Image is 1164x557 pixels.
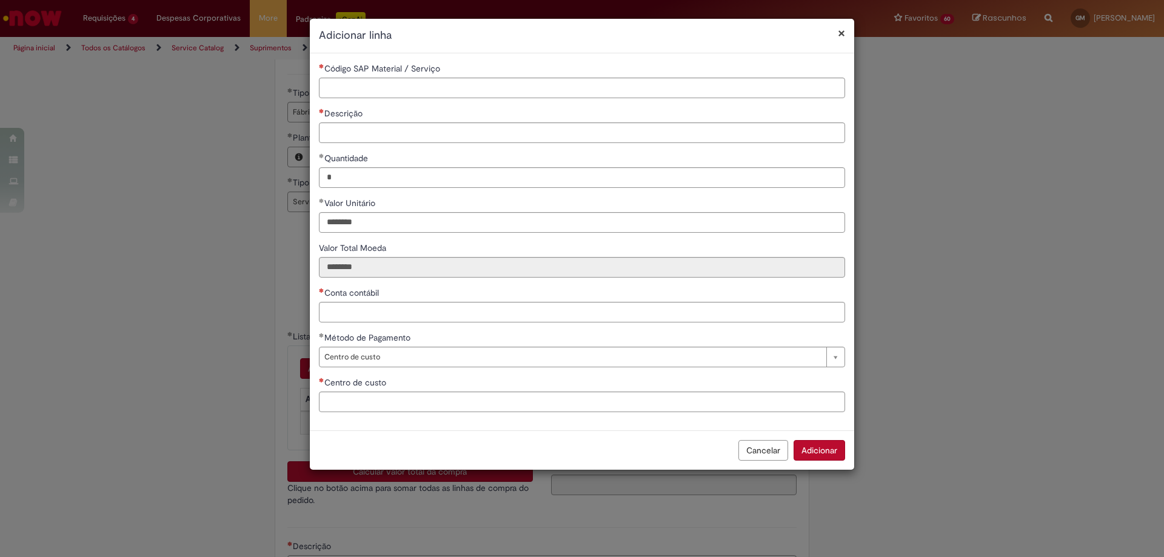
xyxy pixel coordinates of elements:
[324,347,820,367] span: Centro de custo
[319,302,845,322] input: Conta contábil
[324,153,370,164] span: Quantidade
[324,287,381,298] span: Conta contábil
[319,257,845,278] input: Valor Total Moeda
[319,167,845,188] input: Quantidade
[794,440,845,461] button: Adicionar
[319,378,324,382] span: Necessários
[319,78,845,98] input: Código SAP Material / Serviço
[319,392,845,412] input: Centro de custo
[838,27,845,39] button: Fechar modal
[324,108,365,119] span: Descrição
[319,28,845,44] h2: Adicionar linha
[324,332,413,343] span: Método de Pagamento
[319,212,845,233] input: Valor Unitário
[738,440,788,461] button: Cancelar
[324,377,389,388] span: Centro de custo
[319,333,324,338] span: Obrigatório Preenchido
[324,198,378,208] span: Valor Unitário
[319,122,845,143] input: Descrição
[319,242,389,253] span: Somente leitura - Valor Total Moeda
[319,64,324,68] span: Necessários
[319,153,324,158] span: Obrigatório Preenchido
[319,198,324,203] span: Obrigatório Preenchido
[324,63,443,74] span: Código SAP Material / Serviço
[319,108,324,113] span: Necessários
[319,288,324,293] span: Necessários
